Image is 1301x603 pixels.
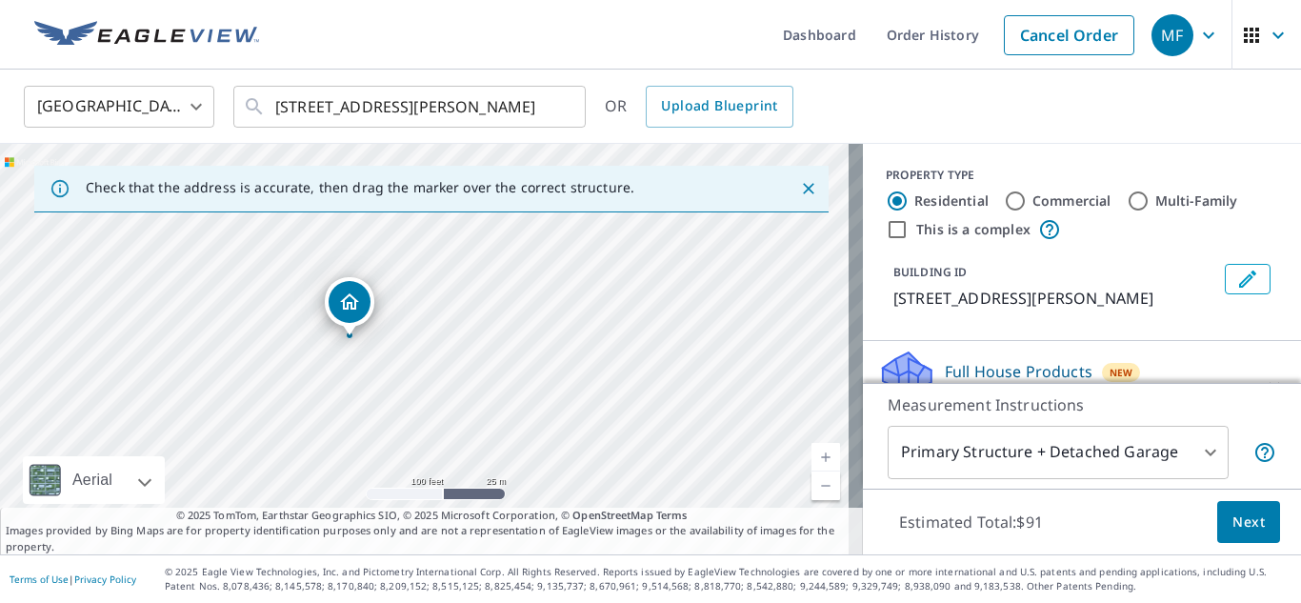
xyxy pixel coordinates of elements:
a: Upload Blueprint [646,86,792,128]
div: PROPERTY TYPE [886,167,1278,184]
div: MF [1151,14,1193,56]
div: OR [605,86,793,128]
span: Upload Blueprint [661,94,777,118]
p: | [10,573,136,585]
a: Privacy Policy [74,573,136,586]
a: Cancel Order [1004,15,1134,55]
div: Aerial [23,456,165,504]
input: Search by address or latitude-longitude [275,80,547,133]
p: © 2025 Eagle View Technologies, Inc. and Pictometry International Corp. All Rights Reserved. Repo... [165,565,1291,593]
p: Check that the address is accurate, then drag the marker over the correct structure. [86,179,634,196]
p: Measurement Instructions [888,393,1276,416]
button: Edit building 1 [1225,264,1271,294]
div: Dropped pin, building 1, Residential property, 109 HEARNE AVE WINNIPEG MB R3J2R2 [325,277,374,336]
p: BUILDING ID [893,264,967,280]
div: [GEOGRAPHIC_DATA] [24,80,214,133]
a: Current Level 18, Zoom In [811,443,840,472]
div: Primary Structure + Detached Garage [888,426,1229,479]
a: Current Level 18, Zoom Out [811,472,840,500]
button: Next [1217,501,1280,544]
button: Close [796,176,821,201]
a: Terms [656,508,688,522]
div: Full House ProductsNewFull House™ with Regular Delivery [878,349,1286,423]
label: Multi-Family [1155,191,1238,211]
span: New [1110,365,1133,380]
p: Full House Products [945,360,1092,383]
p: Estimated Total: $91 [884,501,1058,543]
div: Aerial [67,456,118,504]
span: Next [1232,511,1265,534]
label: Residential [914,191,989,211]
span: © 2025 TomTom, Earthstar Geographics SIO, © 2025 Microsoft Corporation, © [176,508,688,524]
a: OpenStreetMap [572,508,652,522]
img: EV Logo [34,21,259,50]
label: Commercial [1032,191,1111,211]
a: Terms of Use [10,573,69,586]
p: [STREET_ADDRESS][PERSON_NAME] [893,287,1217,310]
label: This is a complex [916,220,1031,239]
